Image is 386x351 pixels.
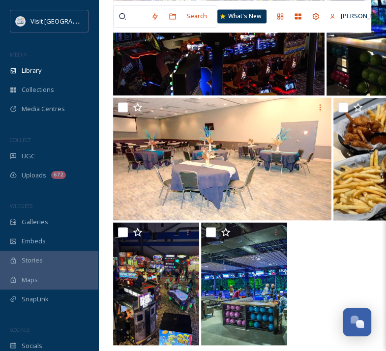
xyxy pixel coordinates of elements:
span: Stories [22,256,43,265]
span: WIDGETS [10,202,32,209]
div: Search [181,6,212,26]
span: Uploads [22,171,46,180]
span: COLLECT [10,136,31,144]
img: 2016-01-08_highlights_33-1-X2.jpg [201,222,287,345]
button: Open Chat [343,308,371,336]
span: Collections [22,85,54,94]
div: 672 [51,171,66,179]
img: QCCVB_VISIT_vert_logo_4c_tagline_122019.svg [16,16,26,26]
span: Galleries [22,217,48,227]
a: What's New [217,9,267,23]
img: FullSizeRender(1).jpg [113,97,331,220]
span: Media Centres [22,104,65,114]
span: SnapLink [22,294,49,304]
span: Maps [22,275,38,285]
span: MEDIA [10,51,27,58]
span: SOCIALS [10,326,30,333]
span: Socials [22,341,42,351]
img: Aerial of arcade play.jpg [113,222,199,345]
span: Visit [GEOGRAPHIC_DATA] [30,16,107,26]
span: Embeds [22,236,46,246]
input: Search your library [136,5,146,27]
span: UGC [22,151,35,161]
span: Library [22,66,41,75]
